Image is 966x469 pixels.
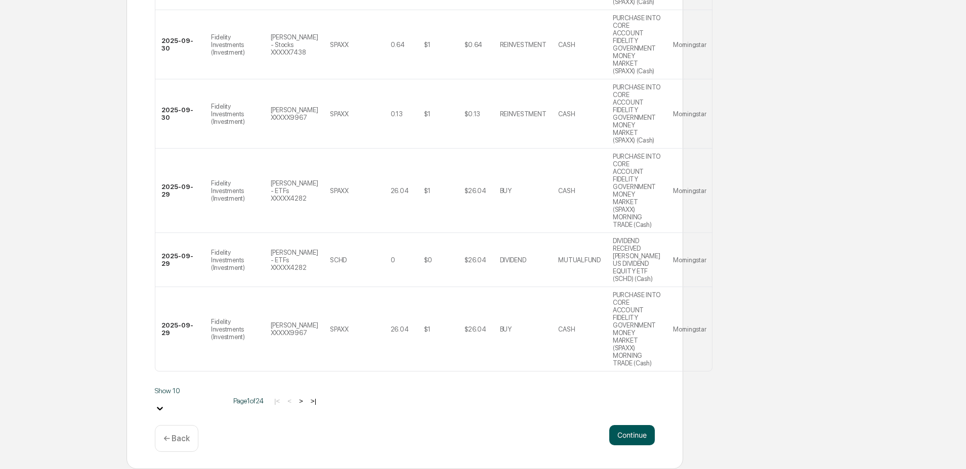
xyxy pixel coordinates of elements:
[500,187,512,195] div: BUY
[265,79,324,149] td: [PERSON_NAME] XXXXX9967
[667,233,712,287] td: Morningstar
[308,397,319,405] button: >|
[424,41,431,49] div: $1
[155,387,226,395] div: Show 10
[667,149,712,233] td: Morningstar
[609,425,655,445] button: Continue
[284,397,295,405] button: <
[155,79,205,149] td: 2025-09-30
[330,187,349,195] div: SPAXX
[211,179,259,202] div: Fidelity Investments (Investment)
[391,256,395,264] div: 0
[391,325,409,333] div: 26.04
[391,41,405,49] div: 0.64
[613,291,661,367] div: PURCHASE INTO CORE ACCOUNT FIDELITY GOVERNMENT MONEY MARKET (SPAXX) MORNING TRADE (Cash)
[558,325,575,333] div: CASH
[500,325,512,333] div: BUY
[465,110,481,118] div: $0.13
[233,397,264,405] span: Page 1 of 24
[465,256,486,264] div: $26.04
[558,187,575,195] div: CASH
[558,41,575,49] div: CASH
[271,397,283,405] button: |<
[465,187,486,195] div: $26.04
[391,110,403,118] div: 0.13
[424,110,431,118] div: $1
[424,325,431,333] div: $1
[613,14,661,75] div: PURCHASE INTO CORE ACCOUNT FIDELITY GOVERNMENT MONEY MARKET (SPAXX) (Cash)
[265,233,324,287] td: [PERSON_NAME] - ETFs XXXXX4282
[391,187,409,195] div: 26.04
[163,434,190,443] p: ← Back
[155,233,205,287] td: 2025-09-29
[500,41,547,49] div: REINVESTMENT
[330,325,349,333] div: SPAXX
[667,287,712,371] td: Morningstar
[558,110,575,118] div: CASH
[424,256,432,264] div: $0
[613,237,661,283] div: DIVIDEND RECEIVED [PERSON_NAME] US DIVIDEND EQUITY ETF (SCHD) (Cash)
[613,83,661,144] div: PURCHASE INTO CORE ACCOUNT FIDELITY GOVERNMENT MONEY MARKET (SPAXX) (Cash)
[667,79,712,149] td: Morningstar
[667,10,712,79] td: Morningstar
[211,103,259,125] div: Fidelity Investments (Investment)
[211,249,259,271] div: Fidelity Investments (Investment)
[424,187,431,195] div: $1
[155,287,205,371] td: 2025-09-29
[558,256,600,264] div: MUTUALFUND
[155,10,205,79] td: 2025-09-30
[265,149,324,233] td: [PERSON_NAME] - ETFs XXXXX4282
[500,256,526,264] div: DIVIDEND
[211,33,259,56] div: Fidelity Investments (Investment)
[613,153,661,228] div: PURCHASE INTO CORE ACCOUNT FIDELITY GOVERNMENT MONEY MARKET (SPAXX) MORNING TRADE (Cash)
[465,325,486,333] div: $26.04
[500,110,547,118] div: REINVESTMENT
[155,149,205,233] td: 2025-09-29
[330,41,349,49] div: SPAXX
[465,41,483,49] div: $0.64
[265,287,324,371] td: [PERSON_NAME] XXXXX9967
[265,10,324,79] td: [PERSON_NAME] - Stocks XXXXX7438
[330,110,349,118] div: SPAXX
[211,318,259,341] div: Fidelity Investments (Investment)
[330,256,347,264] div: SCHD
[296,397,306,405] button: >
